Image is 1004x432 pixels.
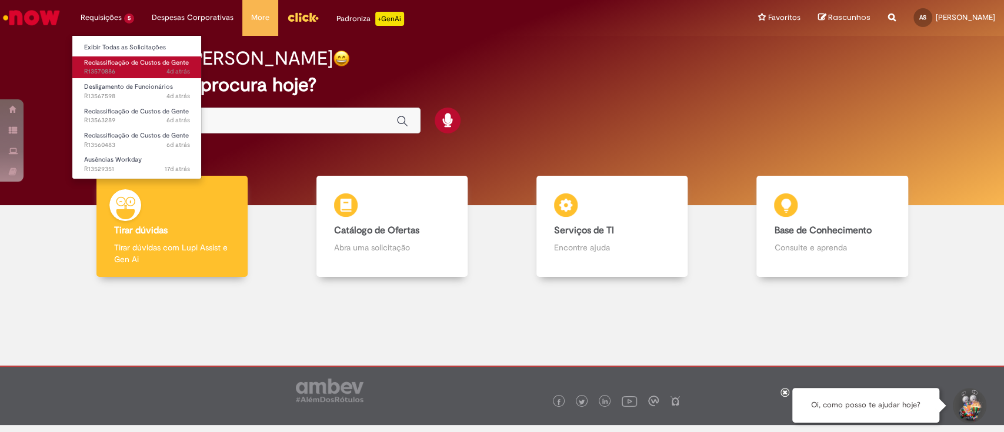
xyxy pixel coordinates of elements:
[72,105,202,127] a: Aberto R13563289 : Reclassificação de Custos de Gente
[84,67,190,76] span: R13570886
[296,379,363,402] img: logo_footer_ambev_rotulo_gray.png
[334,242,450,253] p: Abra uma solicitação
[166,92,190,101] span: 4d atrás
[72,35,202,179] ul: Requisições
[166,140,190,149] time: 23/09/2025 17:05:19
[152,12,234,24] span: Despesas Corporativas
[84,155,142,164] span: Ausências Workday
[84,92,190,101] span: R13567598
[84,131,189,140] span: Reclassificação de Custos de Gente
[166,116,190,125] span: 6d atrás
[334,225,419,236] b: Catálogo de Ofertas
[62,176,282,277] a: Tirar dúvidas Tirar dúvidas com Lupi Assist e Gen Ai
[95,75,909,95] h2: O que você procura hoje?
[774,242,890,253] p: Consulte e aprenda
[72,129,202,151] a: Aberto R13560483 : Reclassificação de Custos de Gente
[84,165,190,174] span: R13529351
[84,58,189,67] span: Reclassificação de Custos de Gente
[251,12,269,24] span: More
[287,8,319,26] img: click_logo_yellow_360x200.png
[166,140,190,149] span: 6d atrás
[84,116,190,125] span: R13563289
[554,242,670,253] p: Encontre ajuda
[166,67,190,76] span: 4d atrás
[936,12,995,22] span: [PERSON_NAME]
[72,56,202,78] a: Aberto R13570886 : Reclassificação de Custos de Gente
[114,242,230,265] p: Tirar dúvidas com Lupi Assist e Gen Ai
[72,81,202,102] a: Aberto R13567598 : Desligamento de Funcionários
[919,14,926,21] span: AS
[81,12,122,24] span: Requisições
[648,396,659,406] img: logo_footer_workplace.png
[670,396,681,406] img: logo_footer_naosei.png
[166,92,190,101] time: 25/09/2025 15:59:19
[282,176,502,277] a: Catálogo de Ofertas Abra uma solicitação
[818,12,870,24] a: Rascunhos
[95,48,333,69] h2: Boa tarde, [PERSON_NAME]
[792,388,939,423] div: Oi, como posso te ajudar hoje?
[1,6,62,29] img: ServiceNow
[502,176,722,277] a: Serviços de TI Encontre ajuda
[768,12,800,24] span: Favoritos
[828,12,870,23] span: Rascunhos
[72,153,202,175] a: Aberto R13529351 : Ausências Workday
[556,399,562,405] img: logo_footer_facebook.png
[622,393,637,408] img: logo_footer_youtube.png
[72,41,202,54] a: Exibir Todas as Solicitações
[579,399,585,405] img: logo_footer_twitter.png
[602,398,608,406] img: logo_footer_linkedin.png
[124,14,134,24] span: 5
[165,165,190,173] time: 13/09/2025 08:21:50
[84,82,173,91] span: Desligamento de Funcionários
[375,12,404,26] p: +GenAi
[165,165,190,173] span: 17d atrás
[166,116,190,125] time: 24/09/2025 14:30:38
[951,388,986,423] button: Iniciar Conversa de Suporte
[84,107,189,116] span: Reclassificação de Custos de Gente
[554,225,614,236] b: Serviços de TI
[84,140,190,150] span: R13560483
[333,50,350,67] img: happy-face.png
[722,176,942,277] a: Base de Conhecimento Consulte e aprenda
[114,225,168,236] b: Tirar dúvidas
[774,225,871,236] b: Base de Conhecimento
[336,12,404,26] div: Padroniza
